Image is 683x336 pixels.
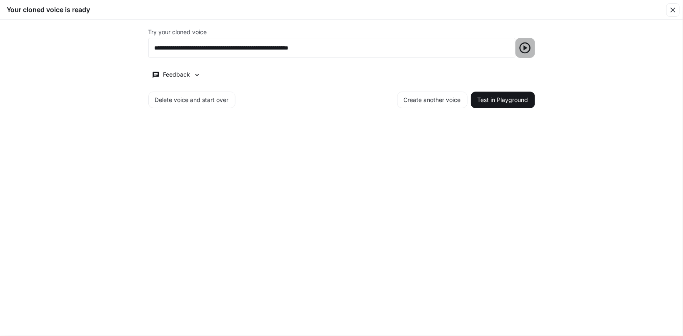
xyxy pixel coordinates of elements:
p: Try your cloned voice [148,29,207,35]
button: Test in Playground [471,92,535,108]
button: Delete voice and start over [148,92,235,108]
h5: Your cloned voice is ready [7,5,90,14]
button: Feedback [148,68,205,82]
button: Create another voice [397,92,468,108]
